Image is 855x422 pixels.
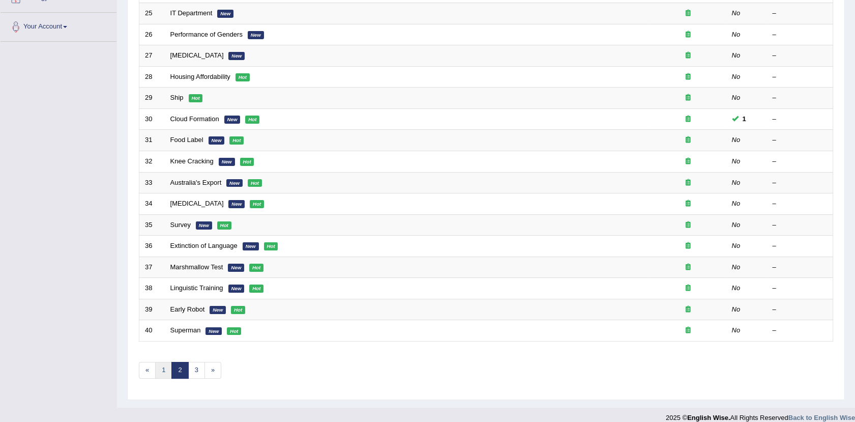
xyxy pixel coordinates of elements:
[139,193,165,215] td: 34
[139,130,165,151] td: 31
[732,157,741,165] em: No
[656,9,721,18] div: Exam occurring question
[656,284,721,293] div: Exam occurring question
[773,305,828,315] div: –
[170,31,243,38] a: Performance of Genders
[656,241,721,251] div: Exam occurring question
[656,305,721,315] div: Exam occurring question
[656,115,721,124] div: Exam occurring question
[171,362,188,379] a: 2
[773,157,828,166] div: –
[656,157,721,166] div: Exam occurring question
[732,179,741,186] em: No
[170,157,214,165] a: Knee Cracking
[773,263,828,272] div: –
[170,94,184,101] a: Ship
[732,94,741,101] em: No
[139,214,165,236] td: 35
[155,362,172,379] a: 1
[656,135,721,145] div: Exam occurring question
[170,326,201,334] a: Superman
[228,200,245,208] em: New
[188,362,205,379] a: 3
[1,13,116,38] a: Your Account
[732,242,741,249] em: No
[170,136,203,144] a: Food Label
[264,242,278,250] em: Hot
[170,305,205,313] a: Early Robot
[773,284,828,293] div: –
[170,9,213,17] a: IT Department
[235,73,250,81] em: Hot
[139,172,165,193] td: 33
[210,306,226,314] em: New
[170,115,219,123] a: Cloud Formation
[139,66,165,88] td: 28
[219,158,235,166] em: New
[732,263,741,271] em: No
[732,136,741,144] em: No
[243,242,259,250] em: New
[656,178,721,188] div: Exam occurring question
[656,220,721,230] div: Exam occurring question
[732,284,741,292] em: No
[240,158,254,166] em: Hot
[139,88,165,109] td: 29
[170,179,222,186] a: Australia's Export
[248,31,264,39] em: New
[773,115,828,124] div: –
[170,284,223,292] a: Linguistic Training
[227,327,241,335] em: Hot
[139,257,165,278] td: 37
[773,9,828,18] div: –
[773,241,828,251] div: –
[732,221,741,229] em: No
[656,93,721,103] div: Exam occurring question
[139,24,165,45] td: 26
[788,414,855,421] a: Back to English Wise
[139,320,165,342] td: 40
[224,116,241,124] em: New
[248,179,262,187] em: Hot
[170,73,230,80] a: Housing Affordability
[139,3,165,24] td: 25
[217,221,231,230] em: Hot
[773,72,828,82] div: –
[170,200,224,207] a: [MEDICAL_DATA]
[773,199,828,209] div: –
[139,278,165,299] td: 38
[773,326,828,335] div: –
[773,220,828,230] div: –
[170,242,238,249] a: Extinction of Language
[228,285,245,293] em: New
[773,93,828,103] div: –
[249,264,263,272] em: Hot
[205,327,222,335] em: New
[687,414,730,421] strong: English Wise.
[732,326,741,334] em: No
[773,51,828,61] div: –
[170,221,191,229] a: Survey
[139,362,156,379] a: «
[773,135,828,145] div: –
[139,299,165,320] td: 39
[204,362,221,379] a: »
[656,30,721,40] div: Exam occurring question
[189,94,203,102] em: Hot
[732,73,741,80] em: No
[139,45,165,67] td: 27
[739,114,750,124] span: You can still take this question
[732,200,741,207] em: No
[139,151,165,172] td: 32
[139,236,165,257] td: 36
[217,10,233,18] em: New
[656,263,721,272] div: Exam occurring question
[732,305,741,313] em: No
[231,306,245,314] em: Hot
[229,136,244,145] em: Hot
[250,200,264,208] em: Hot
[228,52,245,60] em: New
[209,136,225,145] em: New
[773,178,828,188] div: –
[228,264,244,272] em: New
